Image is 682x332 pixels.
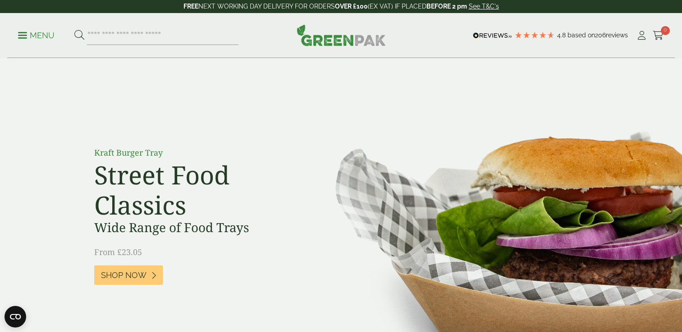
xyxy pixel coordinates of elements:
[94,247,142,257] span: From £23.05
[606,31,628,39] span: reviews
[94,160,297,220] h2: Street Food Classics
[94,265,163,285] a: Shop Now
[101,270,146,280] span: Shop Now
[595,31,606,39] span: 206
[18,30,55,39] a: Menu
[557,31,568,39] span: 4.8
[636,31,647,40] i: My Account
[426,3,467,10] strong: BEFORE 2 pm
[94,220,297,235] h3: Wide Range of Food Trays
[5,306,26,328] button: Open CMP widget
[469,3,499,10] a: See T&C's
[653,31,664,40] i: Cart
[18,30,55,41] p: Menu
[568,31,595,39] span: Based on
[653,29,664,42] a: 0
[335,3,368,10] strong: OVER £100
[297,24,386,46] img: GreenPak Supplies
[514,31,555,39] div: 4.79 Stars
[94,147,297,159] p: Kraft Burger Tray
[661,26,670,35] span: 0
[183,3,198,10] strong: FREE
[473,32,512,39] img: REVIEWS.io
